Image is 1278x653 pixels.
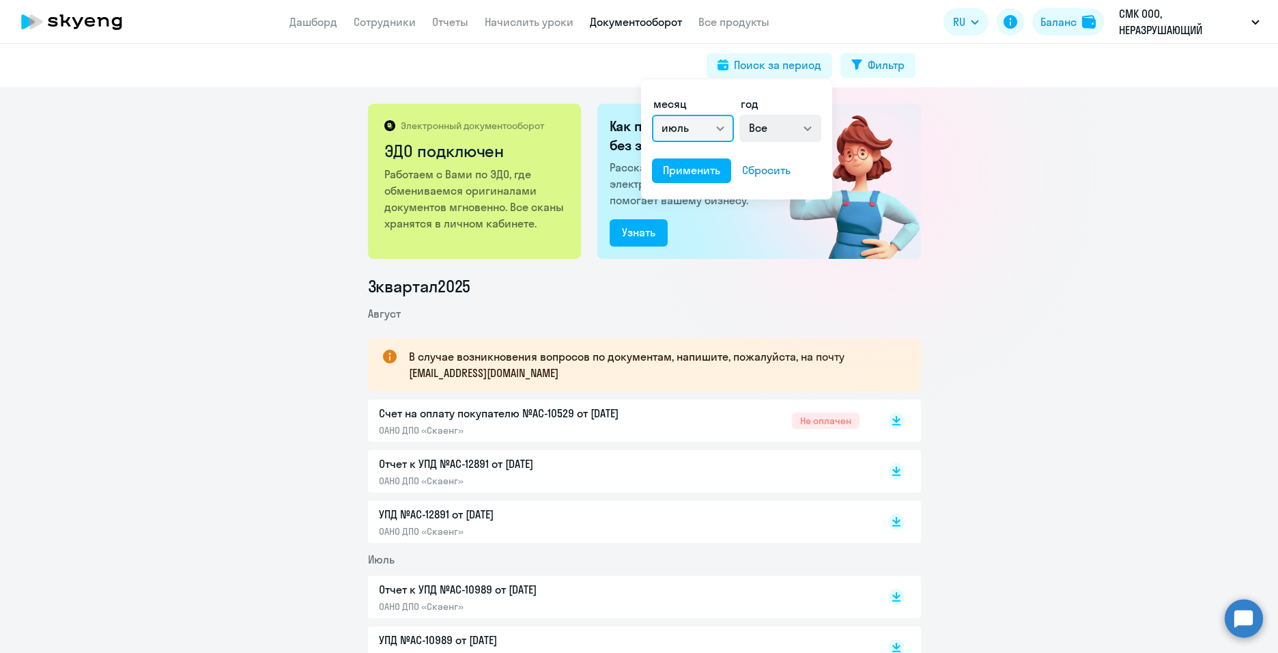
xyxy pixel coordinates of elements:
[742,162,791,178] div: Сбросить
[741,97,758,111] span: год
[663,162,720,178] div: Применить
[731,158,801,183] button: Сбросить
[652,158,731,183] button: Применить
[653,97,687,111] span: месяц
